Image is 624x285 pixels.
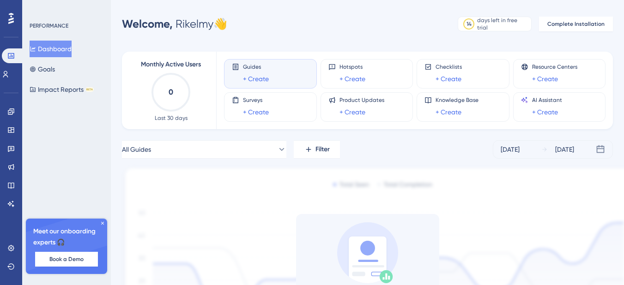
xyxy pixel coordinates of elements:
[33,226,100,248] span: Meet our onboarding experts 🎧
[30,41,72,57] button: Dashboard
[436,73,461,84] a: + Create
[466,20,472,28] div: 14
[339,73,365,84] a: + Create
[339,63,365,71] span: Hotspots
[141,59,201,70] span: Monthly Active Users
[532,73,558,84] a: + Create
[436,63,462,71] span: Checklists
[243,73,269,84] a: + Create
[339,107,365,118] a: + Create
[49,255,84,263] span: Book a Demo
[532,63,577,71] span: Resource Centers
[436,96,479,104] span: Knowledge Base
[532,107,558,118] a: + Create
[547,20,605,28] span: Complete Installation
[122,144,151,155] span: All Guides
[155,114,188,122] span: Last 30 days
[122,17,227,31] div: Rikelmy 👋
[555,144,574,155] div: [DATE]
[436,107,461,118] a: + Create
[294,140,340,159] button: Filter
[169,88,173,96] text: 0
[539,17,613,31] button: Complete Installation
[30,81,94,98] button: Impact ReportsBETA
[532,96,562,104] span: AI Assistant
[243,107,269,118] a: + Create
[35,252,98,267] button: Book a Demo
[339,96,384,104] span: Product Updates
[30,22,68,30] div: PERFORMANCE
[477,17,528,31] div: days left in free trial
[30,61,55,77] button: Goals
[501,144,520,155] div: [DATE]
[122,17,173,30] span: Welcome,
[315,144,330,155] span: Filter
[243,96,269,104] span: Surveys
[122,140,286,159] button: All Guides
[243,63,269,71] span: Guides
[85,87,94,92] div: BETA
